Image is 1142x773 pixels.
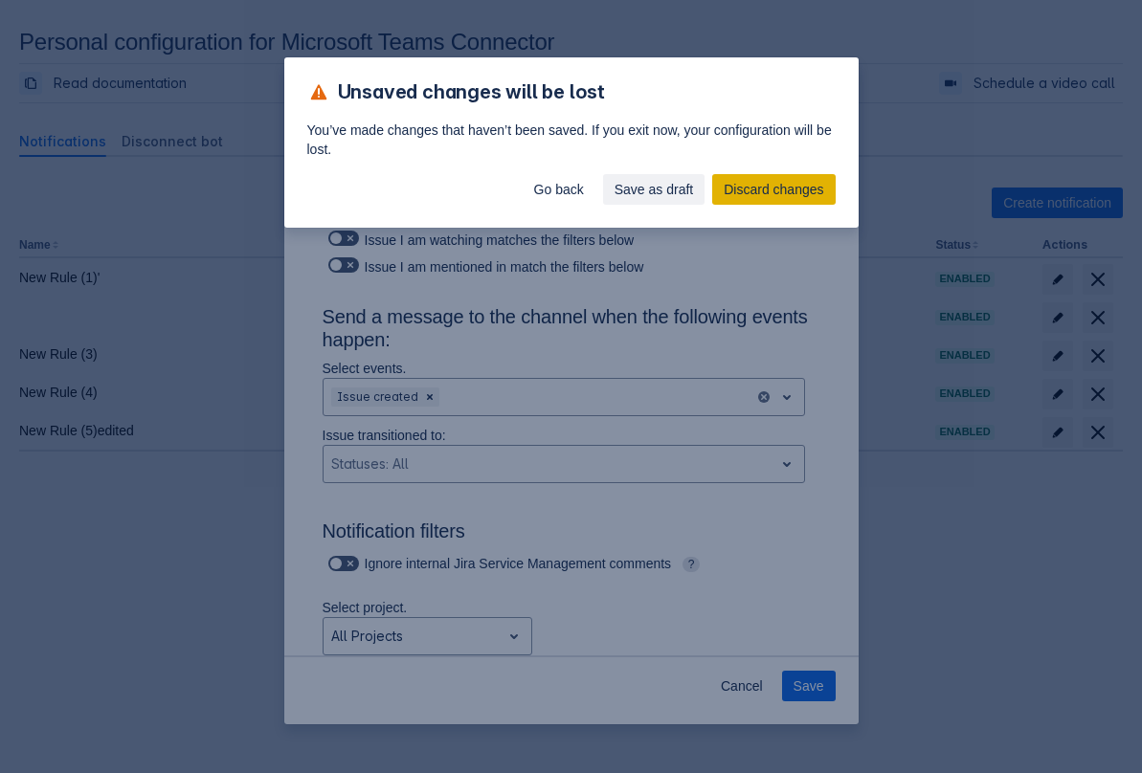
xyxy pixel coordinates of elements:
div: You’ve made changes that haven’t been saved. If you exit now, your configuration will be lost. [284,119,859,161]
span: Discard changes [724,174,823,205]
button: Save as draft [603,174,705,205]
span: Unsaved changes will be lost [338,80,605,105]
span: Save as draft [615,174,694,205]
span: Go back [534,174,584,205]
button: Discard changes [712,174,835,205]
span: warning [307,80,330,103]
button: Go back [523,174,595,205]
